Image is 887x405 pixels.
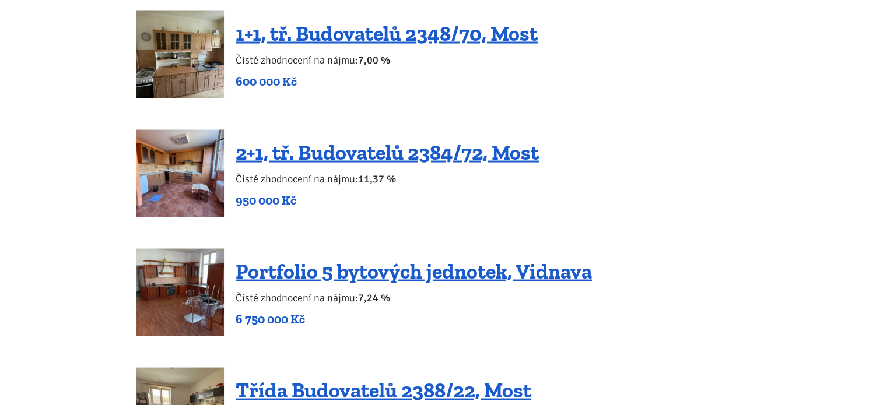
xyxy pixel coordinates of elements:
a: Třída Budovatelů 2388/22, Most [236,377,531,402]
a: 1+1, tř. Budovatelů 2348/70, Most [236,20,538,45]
a: Portfolio 5 bytových jednotek, Vidnava [236,258,592,283]
b: 7,00 % [358,53,390,66]
p: Čisté zhodnocení na nájmu: [236,51,538,68]
p: Čisté zhodnocení na nájmu: [236,289,592,305]
p: 6 750 000 Kč [236,311,592,327]
p: 600 000 Kč [236,73,538,89]
b: 7,24 % [358,291,390,304]
b: 11,37 % [358,172,396,185]
p: Čisté zhodnocení na nájmu: [236,170,539,186]
a: 2+1, tř. Budovatelů 2384/72, Most [236,139,539,164]
p: 950 000 Kč [236,192,539,208]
